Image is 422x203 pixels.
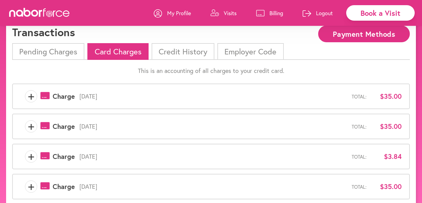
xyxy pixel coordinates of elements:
h1: Transactions [12,26,75,39]
span: Charge [53,153,75,160]
a: Visits [210,4,237,22]
a: Billing [256,4,283,22]
span: $35.00 [371,92,402,100]
li: Pending Charges [12,43,84,60]
span: Charge [53,92,75,100]
li: Card Charges [87,43,148,60]
span: + [25,90,37,102]
li: Credit History [152,43,214,60]
a: Payment Methods [318,30,410,36]
p: My Profile [167,9,191,17]
span: $3.84 [371,153,402,160]
a: My Profile [154,4,191,22]
span: [DATE] [75,123,352,130]
span: Total: [352,94,367,99]
span: Charge [53,183,75,191]
span: [DATE] [75,153,352,160]
p: This is an accounting of all charges to your credit card. [12,67,410,74]
span: + [25,181,37,193]
span: Charge [53,122,75,130]
span: + [25,120,37,132]
span: Total: [352,124,367,129]
li: Employer Code [217,43,283,60]
span: Total: [352,184,367,190]
p: Billing [269,9,283,17]
button: Payment Methods [318,26,410,42]
span: [DATE] [75,183,352,190]
p: Visits [224,9,237,17]
span: $35.00 [371,122,402,130]
span: + [25,150,37,163]
a: Logout [303,4,333,22]
p: Logout [316,9,333,17]
span: Total: [352,154,367,160]
span: [DATE] [75,93,352,100]
span: $35.00 [371,183,402,191]
div: Book a Visit [346,5,415,21]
